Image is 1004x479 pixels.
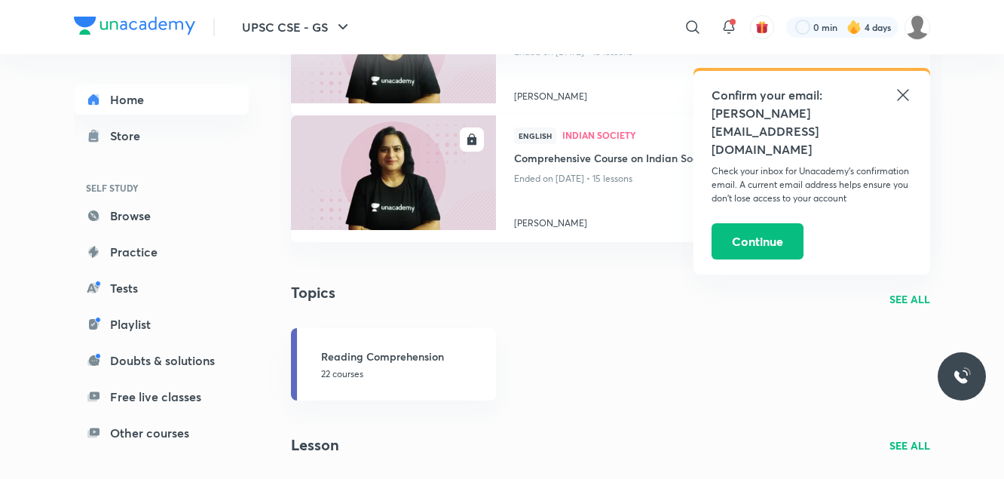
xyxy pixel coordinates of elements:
a: SEE ALL [889,438,930,453]
a: Practice [74,237,249,267]
h6: SELF STUDY [74,175,249,201]
img: LEKHA [905,14,930,40]
button: UPSC CSE - GS [233,12,361,42]
a: new-thumbnail [291,115,496,242]
a: Indian Society [562,130,912,141]
h3: Reading Comprehension [321,349,487,364]
button: avatar [750,15,774,39]
a: Tests [74,273,249,303]
h5: [PERSON_NAME][EMAIL_ADDRESS][DOMAIN_NAME] [712,104,912,158]
h2: Lesson [291,434,339,456]
a: Doubts & solutions [74,345,249,376]
img: avatar [755,20,769,34]
img: new-thumbnail [289,114,497,231]
h4: Topics [291,281,335,304]
a: Browse [74,201,249,231]
a: [PERSON_NAME] [514,84,912,103]
a: SEE ALL [889,291,930,307]
a: [PERSON_NAME] [514,210,912,230]
a: Reading Comprehension22 courses [291,328,496,401]
a: Free live classes [74,382,249,412]
a: Other courses [74,418,249,448]
a: Home [74,84,249,115]
p: Ended on [DATE] • 15 lessons [514,169,912,189]
h5: Confirm your email: [712,86,912,104]
a: Comprehensive Course on Indian Society [514,150,912,169]
button: Continue [712,223,804,259]
p: Check your inbox for Unacademy’s confirmation email. A current email address helps ensure you don... [712,164,912,205]
a: Company Logo [74,17,195,38]
a: Store [74,121,249,151]
p: 22 courses [321,367,487,381]
span: English [514,127,556,144]
div: Store [110,127,149,145]
img: ttu [953,367,971,385]
img: streak [846,20,862,35]
img: Company Logo [74,17,195,35]
a: Playlist [74,309,249,339]
span: Indian Society [562,130,912,140]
